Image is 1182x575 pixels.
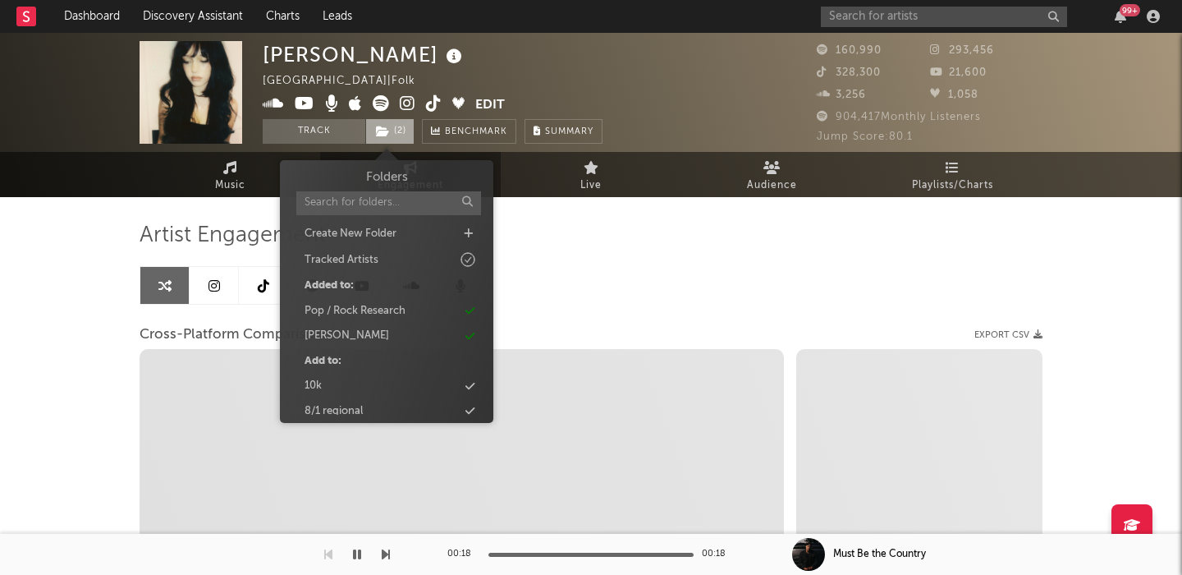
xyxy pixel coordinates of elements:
[817,112,981,122] span: 904,417 Monthly Listeners
[366,119,414,144] button: (2)
[296,191,481,215] input: Search for folders...
[930,67,987,78] span: 21,600
[263,71,434,91] div: [GEOGRAPHIC_DATA] | Folk
[974,330,1042,340] button: Export CSV
[140,226,326,246] span: Artist Engagement
[305,303,405,320] div: Pop / Rock Research
[501,152,681,197] a: Live
[305,278,354,294] div: Added to:
[817,67,881,78] span: 328,300
[305,226,396,242] div: Create New Folder
[821,7,1067,27] input: Search for artists
[817,90,866,100] span: 3,256
[366,168,408,187] h3: Folders
[263,41,466,68] div: [PERSON_NAME]
[305,378,322,394] div: 10k
[545,127,593,136] span: Summary
[862,152,1042,197] a: Playlists/Charts
[1115,10,1126,23] button: 99+
[365,119,415,144] span: ( 2 )
[305,328,389,344] div: [PERSON_NAME]
[263,119,365,144] button: Track
[747,176,797,195] span: Audience
[930,90,978,100] span: 1,058
[702,545,735,564] div: 00:18
[681,152,862,197] a: Audience
[912,176,993,195] span: Playlists/Charts
[305,252,378,269] div: Tracked Artists
[525,119,602,144] button: Summary
[930,45,994,56] span: 293,456
[447,545,480,564] div: 00:18
[817,45,882,56] span: 160,990
[422,119,516,144] a: Benchmark
[215,176,245,195] span: Music
[305,353,341,370] div: Add to:
[305,403,363,420] div: 8/1 regional
[140,325,323,345] span: Cross-Platform Comparison
[445,122,507,142] span: Benchmark
[320,152,501,197] a: Engagement
[817,131,913,142] span: Jump Score: 80.1
[580,176,602,195] span: Live
[475,95,505,116] button: Edit
[1120,4,1140,16] div: 99 +
[833,547,926,562] div: Must Be the Country
[140,152,320,197] a: Music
